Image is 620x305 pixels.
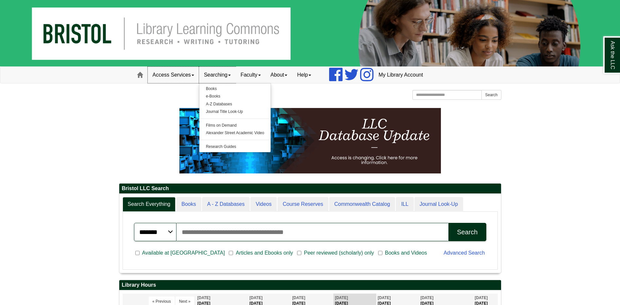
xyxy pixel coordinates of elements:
button: Search [448,223,486,241]
a: A-Z Databases [199,100,271,108]
a: Alexander Street Academic Video [199,129,271,137]
span: [DATE] [475,296,488,300]
h2: Library Hours [119,280,501,290]
a: Course Reserves [277,197,328,212]
h2: Bristol LLC Search [119,184,501,194]
span: Available at [GEOGRAPHIC_DATA] [140,249,227,257]
a: Journal Title Look-Up [199,108,271,116]
a: e-Books [199,93,271,100]
input: Available at [GEOGRAPHIC_DATA] [135,250,140,256]
a: Commonwealth Catalog [329,197,395,212]
a: A - Z Databases [202,197,250,212]
a: My Library Account [374,67,428,83]
a: Help [292,67,316,83]
span: Articles and Ebooks only [233,249,295,257]
span: [DATE] [197,296,210,300]
a: Videos [250,197,277,212]
a: Research Guides [199,143,271,151]
span: [DATE] [420,296,433,300]
button: Search [481,90,501,100]
span: [DATE] [378,296,391,300]
a: Faculty [236,67,266,83]
input: Books and Videos [378,250,382,256]
a: Searching [199,67,236,83]
a: Books [176,197,201,212]
img: HTML tutorial [179,108,441,173]
input: Peer reviewed (scholarly) only [297,250,301,256]
span: Books and Videos [382,249,430,257]
a: Journal Look-Up [414,197,463,212]
a: Access Services [148,67,199,83]
a: Books [199,85,271,93]
a: Films on Demand [199,122,271,129]
span: [DATE] [292,296,305,300]
a: ILL [396,197,413,212]
a: Advanced Search [444,250,485,256]
a: About [266,67,293,83]
a: Search Everything [123,197,176,212]
span: [DATE] [335,296,348,300]
span: [DATE] [249,296,262,300]
input: Articles and Ebooks only [229,250,233,256]
div: Search [457,228,478,236]
span: Peer reviewed (scholarly) only [301,249,377,257]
